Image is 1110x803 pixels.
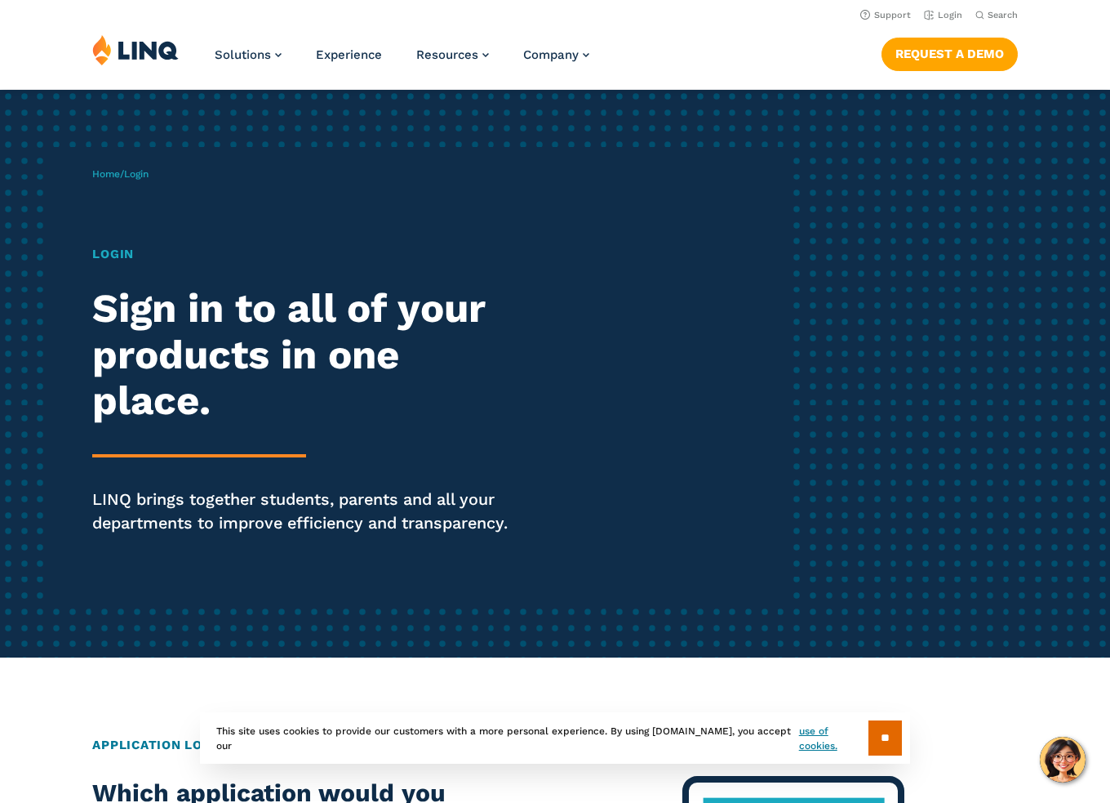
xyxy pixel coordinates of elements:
button: Hello, have a question? Let’s chat. [1040,737,1086,783]
a: Solutions [215,47,282,62]
div: This site uses cookies to provide our customers with a more personal experience. By using [DOMAIN... [200,712,910,764]
nav: Primary Navigation [215,34,589,88]
h1: Login [92,245,520,264]
nav: Button Navigation [881,34,1018,70]
span: Resources [416,47,478,62]
a: Company [523,47,589,62]
span: / [92,168,149,180]
h2: Application Login [92,736,1017,755]
button: Open Search Bar [975,9,1018,21]
a: Login [924,10,962,20]
a: Request a Demo [881,38,1018,70]
a: use of cookies. [799,724,868,753]
span: Search [988,10,1018,20]
p: LINQ brings together students, parents and all your departments to improve efficiency and transpa... [92,488,520,535]
span: Solutions [215,47,271,62]
a: Resources [416,47,489,62]
a: Experience [316,47,382,62]
span: Login [124,168,149,180]
span: Company [523,47,579,62]
img: LINQ | K‑12 Software [92,34,179,65]
a: Support [860,10,911,20]
a: Home [92,168,120,180]
h2: Sign in to all of your products in one place. [92,285,520,423]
